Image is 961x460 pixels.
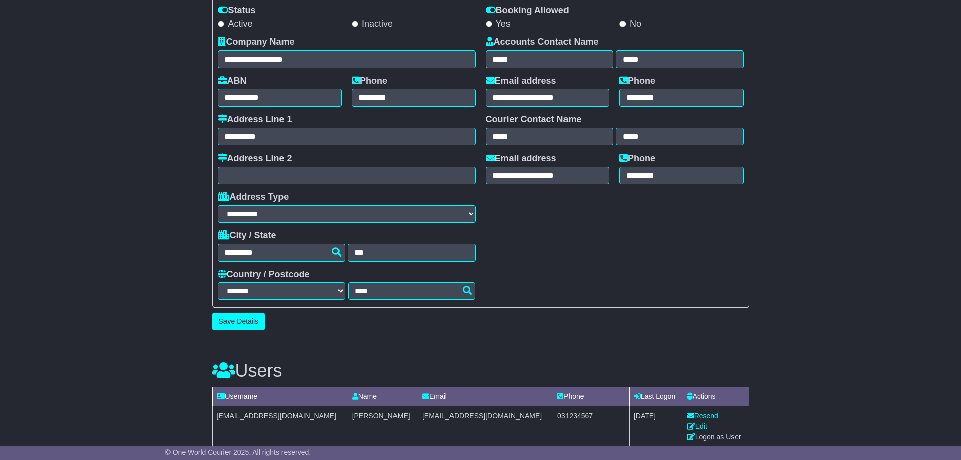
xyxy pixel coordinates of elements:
[218,153,292,164] label: Address Line 2
[486,76,556,87] label: Email address
[218,21,224,27] input: Active
[486,114,582,125] label: Courier Contact Name
[218,192,289,203] label: Address Type
[486,19,511,30] label: Yes
[212,313,265,330] button: Save Details
[352,76,387,87] label: Phone
[619,19,641,30] label: No
[348,387,418,406] td: Name
[218,76,247,87] label: ABN
[553,406,630,446] td: 031234567
[218,114,292,125] label: Address Line 1
[212,387,348,406] td: Username
[218,269,310,280] label: Country / Postcode
[218,5,256,16] label: Status
[218,230,276,241] label: City / State
[486,153,556,164] label: Email address
[165,448,311,456] span: © One World Courier 2025. All rights reserved.
[486,37,599,48] label: Accounts Contact Name
[687,433,741,441] a: Logon as User
[348,406,418,446] td: [PERSON_NAME]
[212,361,749,381] h3: Users
[553,387,630,406] td: Phone
[218,37,295,48] label: Company Name
[619,153,655,164] label: Phone
[687,412,718,420] a: Resend
[687,422,707,430] a: Edit
[486,5,569,16] label: Booking Allowed
[418,387,553,406] td: Email
[683,387,749,406] td: Actions
[486,21,492,27] input: Yes
[418,406,553,446] td: [EMAIL_ADDRESS][DOMAIN_NAME]
[218,19,253,30] label: Active
[619,76,655,87] label: Phone
[619,21,626,27] input: No
[629,406,683,446] td: [DATE]
[352,19,393,30] label: Inactive
[352,21,358,27] input: Inactive
[629,387,683,406] td: Last Logon
[212,406,348,446] td: [EMAIL_ADDRESS][DOMAIN_NAME]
